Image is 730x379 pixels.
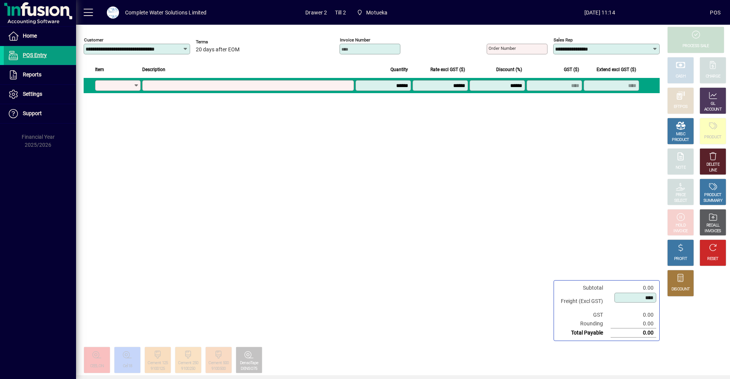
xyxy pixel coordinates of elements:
[90,363,104,369] div: CEELON
[142,65,165,74] span: Description
[704,107,722,113] div: ACCOUNT
[241,366,257,372] div: DENSO75
[710,6,720,19] div: POS
[335,6,346,19] span: Till 2
[706,223,720,228] div: RECALL
[23,33,37,39] span: Home
[557,319,611,328] td: Rounding
[672,137,689,143] div: PRODUCT
[4,85,76,104] a: Settings
[496,65,522,74] span: Discount (%)
[240,360,259,366] div: DensoTape
[673,228,687,234] div: INVOICE
[196,47,240,53] span: 20 days after EOM
[597,65,636,74] span: Extend excl GST ($)
[366,6,387,19] span: Motueka
[123,363,132,369] div: Cel18
[208,360,229,366] div: Cement 500
[196,40,241,44] span: Terms
[704,192,721,198] div: PRODUCT
[23,110,42,116] span: Support
[181,366,195,372] div: 9100250
[674,198,687,204] div: SELECT
[703,198,722,204] div: SUMMARY
[305,6,327,19] span: Drawer 2
[125,6,207,19] div: Complete Water Solutions Limited
[557,328,611,338] td: Total Payable
[671,287,690,292] div: DISCOUNT
[95,65,104,74] span: Item
[705,228,721,234] div: INVOICES
[354,6,391,19] span: Motueka
[676,74,686,79] div: CASH
[148,360,168,366] div: Cement 125
[4,27,76,46] a: Home
[682,43,709,49] div: PROCESS SALE
[674,256,687,262] div: PROFIT
[557,292,611,311] td: Freight (Excl GST)
[706,162,719,168] div: DELETE
[23,52,47,58] span: POS Entry
[611,319,656,328] td: 0.00
[557,284,611,292] td: Subtotal
[23,71,41,78] span: Reports
[707,256,719,262] div: RESET
[704,135,721,140] div: PRODUCT
[340,37,370,43] mat-label: Invoice number
[676,165,686,171] div: NOTE
[564,65,579,74] span: GST ($)
[674,104,688,110] div: EFTPOS
[430,65,465,74] span: Rate excl GST ($)
[676,192,686,198] div: PRICE
[611,311,656,319] td: 0.00
[151,366,165,372] div: 9100125
[489,6,710,19] span: [DATE] 11:14
[554,37,573,43] mat-label: Sales rep
[4,65,76,84] a: Reports
[676,223,686,228] div: HOLD
[711,101,716,107] div: GL
[84,37,103,43] mat-label: Customer
[611,328,656,338] td: 0.00
[489,46,516,51] mat-label: Order number
[611,284,656,292] td: 0.00
[178,360,198,366] div: Cement 250
[709,168,717,173] div: LINE
[4,104,76,123] a: Support
[706,74,720,79] div: CHARGE
[676,132,685,137] div: MISC
[390,65,408,74] span: Quantity
[557,311,611,319] td: GST
[211,366,225,372] div: 9100500
[23,91,42,97] span: Settings
[101,6,125,19] button: Profile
